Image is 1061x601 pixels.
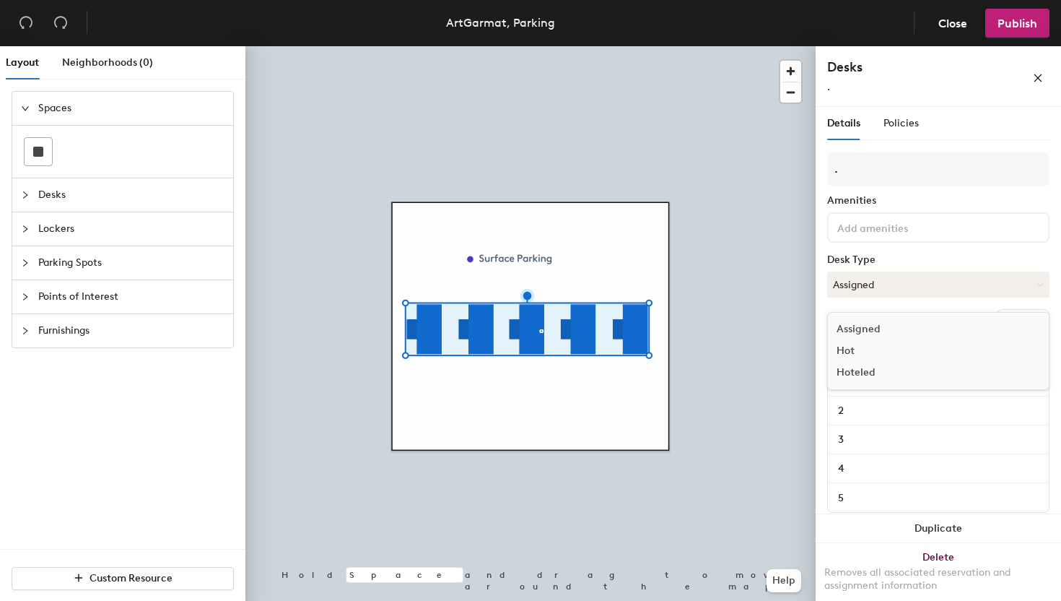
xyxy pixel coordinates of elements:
span: Desks [38,178,224,212]
span: Close [938,17,967,30]
button: Redo (⌘ + ⇧ + Z) [46,9,75,38]
button: Help [767,569,801,592]
span: Furnishings [38,314,224,347]
span: Policies [883,117,919,129]
button: Publish [985,9,1049,38]
button: Close [926,9,979,38]
input: Unnamed desk [831,401,1046,421]
button: Ungroup [997,309,1049,334]
span: expanded [21,104,30,113]
button: Duplicate [816,514,1061,543]
span: Neighborhoods (0) [62,56,153,69]
span: Publish [997,17,1037,30]
span: Points of Interest [38,280,224,314]
span: . [827,81,830,93]
span: Lockers [38,212,224,246]
div: Assigned [828,319,972,340]
span: Details [827,117,860,129]
input: Add amenities [834,218,964,235]
input: Unnamed desk [831,459,1046,479]
div: ArtGarmat, Parking [446,14,555,32]
span: close [1033,73,1043,83]
input: Unnamed desk [831,488,1046,508]
div: Removes all associated reservation and assignment information [824,566,1052,592]
input: Unnamed desk [831,430,1046,450]
span: Parking Spots [38,246,224,280]
span: collapsed [21,259,30,267]
div: Amenities [827,195,1049,207]
span: Layout [6,56,39,69]
span: Custom Resource [89,572,173,584]
div: Hoteled [828,362,972,384]
span: undo [19,15,33,30]
span: collapsed [21,327,30,335]
div: Desk Type [827,254,1049,266]
span: collapsed [21,293,30,301]
span: collapsed [21,191,30,199]
div: Hot [828,340,972,362]
span: collapsed [21,225,30,233]
button: Assigned [827,272,1049,298]
h4: Desks [827,58,986,77]
button: Undo (⌘ + Z) [12,9,40,38]
span: Spaces [38,92,224,125]
button: Custom Resource [12,567,234,590]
